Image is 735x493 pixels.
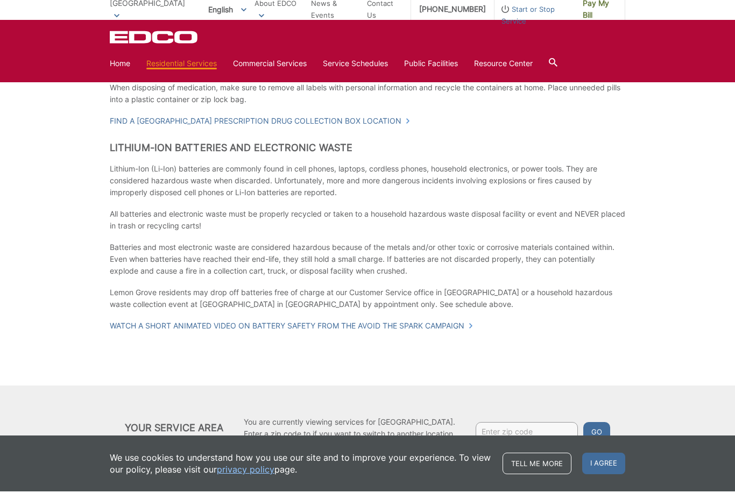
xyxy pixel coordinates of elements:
p: Lemon Grove residents may drop off batteries free of charge at our Customer Service office in [GE... [110,288,625,312]
a: Watch a Short Animated Video on Battery Safety from the Avoid the Spark Campaign [110,321,473,333]
p: All batteries and electronic waste must be properly recycled or taken to a household hazardous wa... [110,210,625,233]
a: Home [110,59,130,71]
p: You are currently viewing services for [GEOGRAPHIC_DATA]. Enter a zip code to if you want to swit... [244,418,455,441]
a: Commercial Services [233,59,307,71]
p: Lithium-Ion (Li-Ion) batteries are commonly found in cell phones, laptops, cordless phones, house... [110,165,625,200]
h2: Your Service Area [125,424,224,435]
a: Residential Services [146,59,217,71]
a: Tell me more [503,454,571,476]
p: When disposing of medication, make sure to remove all labels with personal information and recycl... [110,83,625,107]
span: English [200,2,255,20]
p: Batteries and most electronic waste are considered hazardous because of the metals and/or other t... [110,243,625,278]
a: Public Facilities [404,59,458,71]
a: Service Schedules [323,59,388,71]
a: Find a [GEOGRAPHIC_DATA] Prescription Drug Collection Box Location [110,117,411,128]
a: Resource Center [474,59,533,71]
h2: Lithium-Ion Batteries and Electronic Waste [110,144,625,155]
input: Enter zip code [476,424,578,443]
a: privacy policy [217,465,274,477]
p: We use cookies to understand how you use our site and to improve your experience. To view our pol... [110,453,492,477]
a: EDCD logo. Return to the homepage. [110,32,199,45]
